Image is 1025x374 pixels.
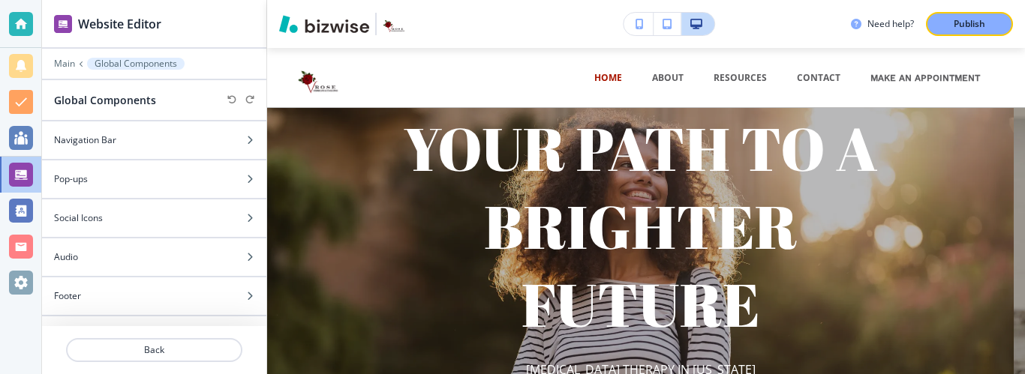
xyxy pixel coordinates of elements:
[66,338,242,362] button: Back
[54,58,75,69] button: Main
[42,160,266,198] div: Pop-ups
[954,17,985,31] p: Publish
[68,343,241,357] p: Back
[714,71,767,85] p: RESOURCES
[297,55,447,100] img: V Rose Counseling & Consulting Services LLC
[54,250,78,264] h4: Audio
[78,15,161,33] h2: Website Editor
[54,92,156,108] h2: Global Components
[594,71,622,85] p: HOME
[42,277,266,315] div: Footer
[54,133,116,147] h4: Navigation Bar
[279,15,369,33] img: Bizwise Logo
[54,172,88,186] h4: Pop-ups
[54,15,72,33] img: editor icon
[383,12,407,36] img: Your Logo
[54,289,81,303] h4: Footer
[652,71,684,85] p: ABOUT
[797,71,840,85] p: CONTACT
[870,55,980,100] a: Make an Appointment
[384,109,897,343] h1: YOUR PATH TO A BRIGHTER FUTURE
[926,12,1013,36] button: Publish
[54,211,103,225] h4: Social Icons
[95,58,177,69] p: Global Components
[87,58,185,70] button: Global Components
[42,199,266,237] div: Social Icons
[867,17,914,31] h3: Need help?
[42,121,266,159] div: Navigation Bar
[42,238,266,276] div: Audio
